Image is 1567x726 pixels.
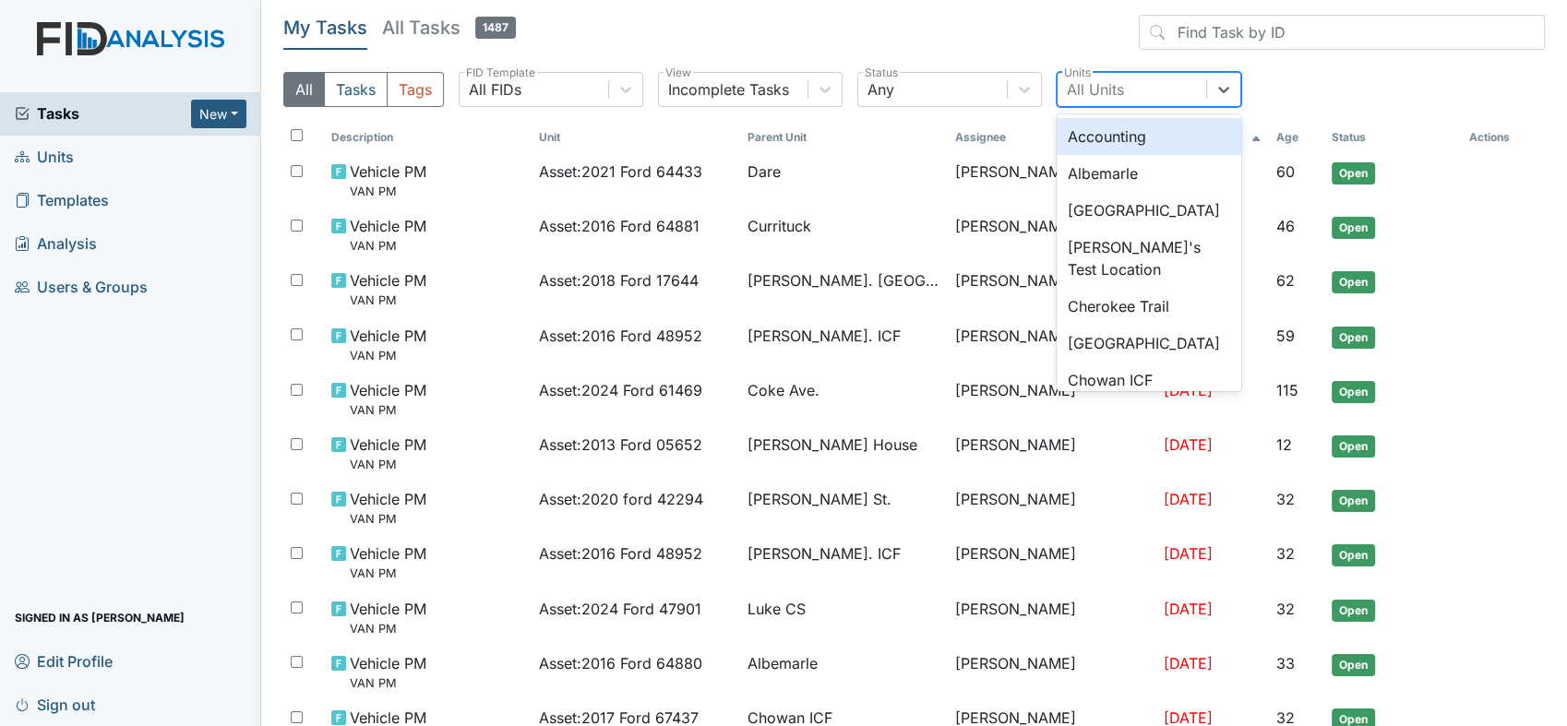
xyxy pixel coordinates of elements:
span: [PERSON_NAME] House [748,434,917,456]
small: VAN PM [350,347,426,364]
span: Vehicle PM VAN PM [350,325,426,364]
small: VAN PM [350,510,426,528]
span: [DATE] [1164,381,1213,399]
span: Asset : 2016 Ford 48952 [539,542,702,565]
div: Type filter [283,72,444,107]
span: Signed in as [PERSON_NAME] [15,603,185,632]
span: 60 [1276,162,1295,181]
span: 32 [1276,544,1295,563]
span: Coke Ave. [748,379,819,401]
td: [PERSON_NAME] [948,153,1156,208]
span: [DATE] [1164,435,1213,454]
h5: My Tasks [283,15,367,41]
span: [PERSON_NAME]. ICF [748,325,901,347]
span: [DATE] [1164,544,1213,563]
button: Tasks [324,72,388,107]
span: Asset : 2013 Ford 05652 [539,434,702,456]
small: VAN PM [350,183,426,200]
span: Vehicle PM VAN PM [350,161,426,200]
span: Users & Groups [15,273,148,302]
td: [PERSON_NAME] [948,372,1156,426]
span: [DATE] [1164,600,1213,618]
span: Asset : 2016 Ford 48952 [539,325,702,347]
small: VAN PM [350,674,426,692]
span: Vehicle PM VAN PM [350,269,426,309]
div: Incomplete Tasks [668,78,789,101]
span: Open [1332,544,1375,566]
span: 59 [1276,327,1295,345]
div: Chowan ICF [1057,362,1241,399]
span: Vehicle PM VAN PM [350,488,426,528]
td: [PERSON_NAME] [948,535,1156,589]
div: [GEOGRAPHIC_DATA] [1057,192,1241,229]
span: 12 [1276,435,1292,454]
td: [PERSON_NAME] [948,208,1156,262]
div: Albemarle [1057,155,1241,192]
span: Currituck [748,215,811,237]
small: VAN PM [350,456,426,473]
div: [PERSON_NAME]'s Test Location [1057,229,1241,288]
a: Tasks [15,102,191,125]
input: Toggle All Rows Selected [291,129,303,141]
div: All Units [1067,78,1124,101]
span: Albemarle [748,652,818,674]
td: [PERSON_NAME] [948,262,1156,316]
span: Vehicle PM VAN PM [350,434,426,473]
span: [PERSON_NAME]. ICF [748,542,901,565]
th: Toggle SortBy [532,122,740,153]
span: Templates [15,186,109,215]
span: Open [1332,381,1375,403]
div: Accounting [1057,118,1241,155]
span: Open [1332,490,1375,512]
span: Asset : 2024 Ford 61469 [539,379,702,401]
span: Analysis [15,230,97,258]
th: Toggle SortBy [740,122,949,153]
span: [DATE] [1164,490,1213,508]
th: Actions [1462,122,1545,153]
span: Open [1332,435,1375,458]
input: Find Task by ID [1139,15,1545,50]
button: All [283,72,325,107]
th: Toggle SortBy [324,122,532,153]
span: Asset : 2016 Ford 64880 [539,652,702,674]
span: 33 [1276,654,1295,672]
td: [PERSON_NAME] [948,317,1156,372]
span: [DATE] [1164,654,1213,672]
span: Vehicle PM VAN PM [350,598,426,637]
div: Any [867,78,894,101]
div: Cherokee Trail [1057,288,1241,325]
button: Tags [387,72,444,107]
small: VAN PM [350,292,426,309]
span: Asset : 2021 Ford 64433 [539,161,702,183]
th: Toggle SortBy [1269,122,1324,153]
span: Open [1332,654,1375,676]
span: 32 [1276,490,1295,508]
span: Asset : 2020 ford 42294 [539,488,703,510]
span: Sign out [15,690,95,719]
span: 62 [1276,271,1295,290]
th: Toggle SortBy [1324,122,1462,153]
div: [GEOGRAPHIC_DATA] [1057,325,1241,362]
span: 46 [1276,217,1295,235]
td: [PERSON_NAME] [948,645,1156,699]
td: [PERSON_NAME] [948,426,1156,481]
span: Luke CS [748,598,806,620]
span: Open [1332,600,1375,622]
small: VAN PM [350,401,426,419]
span: 115 [1276,381,1298,399]
small: VAN PM [350,620,426,637]
span: [PERSON_NAME] St. [748,488,891,510]
span: 32 [1276,600,1295,618]
span: Vehicle PM VAN PM [350,652,426,692]
span: Units [15,143,74,172]
div: All FIDs [469,78,521,101]
span: Asset : 2024 Ford 47901 [539,598,701,620]
small: VAN PM [350,237,426,255]
span: Asset : 2016 Ford 64881 [539,215,700,237]
span: [PERSON_NAME]. [GEOGRAPHIC_DATA] [748,269,941,292]
button: New [191,100,246,128]
span: Vehicle PM VAN PM [350,379,426,419]
span: Open [1332,162,1375,184]
h5: All Tasks [382,15,516,41]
